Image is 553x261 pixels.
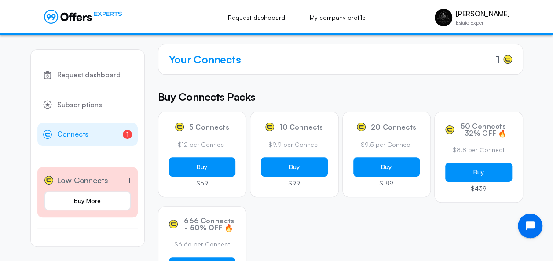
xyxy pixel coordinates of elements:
a: Connects1 [37,123,138,146]
span: 50 Connects - 32% OFF 🔥 [459,123,512,137]
p: $189 [353,180,420,186]
p: $8.8 per Connect [445,145,512,154]
span: 5 Connects [189,123,229,130]
span: Connects [57,129,88,140]
p: $59 [169,180,236,186]
p: $6.66 per Connect [169,240,236,249]
p: 1 [127,174,131,186]
button: Buy [445,163,512,182]
h4: Your Connects [169,51,241,67]
button: Buy [261,157,328,177]
p: Estate Expert [456,20,509,25]
span: 666 Connects - 50% OFF 🔥 [183,217,236,231]
p: $9.9 per Connect [261,140,328,149]
span: 20 Connects [371,123,416,130]
button: Buy [169,157,236,177]
p: $99 [261,180,328,186]
span: Low Connects [57,174,108,187]
p: $439 [445,185,512,192]
span: 1 [123,130,132,139]
a: Subscriptions [37,94,138,116]
span: 10 Connects [279,123,323,130]
a: Request dashboard [37,64,138,87]
p: [PERSON_NAME] [456,10,509,18]
img: Michael Rosario [435,9,452,26]
a: My company profile [300,8,375,27]
button: Buy [353,157,420,177]
a: EXPERTS [44,10,122,24]
span: 1 [495,51,500,67]
p: $12 per Connect [169,140,236,149]
a: Buy More [44,191,131,210]
span: Subscriptions [57,99,102,111]
a: Request dashboard [218,8,295,27]
span: Request dashboard [57,69,121,81]
p: $9.5 per Connect [353,140,420,149]
span: EXPERTS [94,10,122,18]
h5: Buy Connects Packs [158,89,523,105]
